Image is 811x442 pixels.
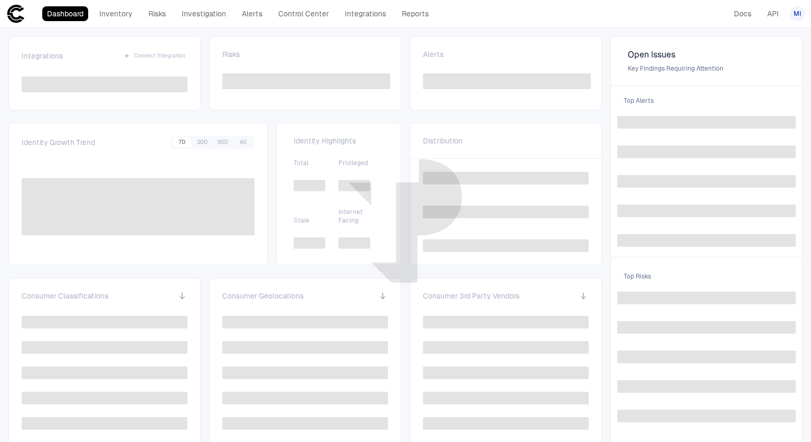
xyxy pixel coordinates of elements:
[294,216,339,225] span: Stale
[423,50,444,59] span: Alerts
[338,159,384,167] span: Privileged
[340,6,391,21] a: Integrations
[617,266,796,287] span: Top Risks
[222,50,240,59] span: Risks
[173,138,191,147] button: 7D
[22,138,95,147] span: Identity Growth Trend
[423,136,463,146] span: Distribution
[144,6,171,21] a: Risks
[95,6,137,21] a: Inventory
[294,159,339,167] span: Total
[790,6,805,21] button: MI
[237,6,267,21] a: Alerts
[617,90,796,111] span: Top Alerts
[423,291,520,301] span: Consumer 3rd Party Vendors
[628,50,785,60] span: Open Issues
[42,6,88,21] a: Dashboard
[193,138,212,147] button: 30D
[213,138,232,147] button: 90D
[397,6,433,21] a: Reports
[177,6,231,21] a: Investigation
[234,138,253,147] button: All
[794,9,801,18] span: MI
[762,6,784,21] a: API
[22,291,108,301] span: Consumer Classifications
[274,6,334,21] a: Control Center
[338,208,384,225] span: Internet Facing
[121,50,187,62] button: Connect Integration
[222,291,304,301] span: Consumer Geolocations
[294,136,384,146] span: Identity Highlights
[22,51,63,61] span: Integrations
[134,52,185,60] span: Connect Integration
[628,64,785,73] span: Key Findings Requiring Attention
[729,6,756,21] a: Docs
